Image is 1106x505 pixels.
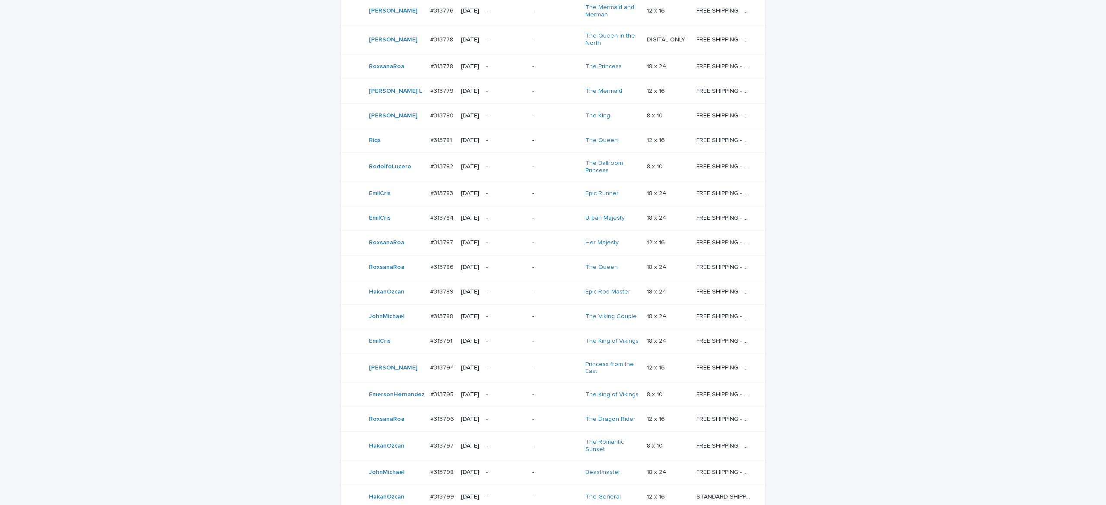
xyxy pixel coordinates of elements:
tr: EmersonHernandez #313795#313795 [DATE]--The King of Vikings 8 x 108 x 10 FREE SHIPPING - preview ... [341,382,765,407]
tr: EmilCris #313784#313784 [DATE]--Urban Majesty 18 x 2418 x 24 FREE SHIPPING - preview in 1-2 busin... [341,206,765,230]
a: HakanOzcan [369,442,404,450]
a: [PERSON_NAME] [369,36,417,44]
p: [DATE] [461,88,479,95]
p: [DATE] [461,442,479,450]
p: [DATE] [461,215,479,222]
p: - [486,163,525,170]
a: The King [585,112,610,120]
p: #313778 [430,61,455,70]
p: - [486,442,525,450]
p: - [532,88,579,95]
p: 18 x 24 [647,311,668,320]
p: - [532,239,579,246]
p: FREE SHIPPING - preview in 1-2 business days, after your approval delivery will take 5-10 b.d. [696,389,752,398]
a: The Viking Couple [585,313,637,320]
p: FREE SHIPPING - preview in 1-2 business days, after your approval delivery will take 5-10 b.d. [696,336,752,345]
a: [PERSON_NAME] [369,364,417,372]
p: [DATE] [461,36,479,44]
p: - [486,416,525,423]
p: 8 x 10 [647,441,664,450]
p: - [486,313,525,320]
p: FREE SHIPPING - preview in 1-2 business days, after your approval delivery will take 5-10 b.d. [696,61,752,70]
tr: [PERSON_NAME] #313780#313780 [DATE]--The King 8 x 108 x 10 FREE SHIPPING - preview in 1-2 busines... [341,103,765,128]
a: The Ballroom Princess [585,160,639,174]
a: The Dragon Rider [585,416,636,423]
p: #313780 [430,110,455,120]
a: RodolfoLucero [369,163,411,170]
tr: HakanOzcan #313789#313789 [DATE]--Epic Rod Master 18 x 2418 x 24 FREE SHIPPING - preview in 1-2 b... [341,280,765,304]
p: FREE SHIPPING - preview in 1-2 business days, after your approval delivery will take 5-10 b.d. [696,213,752,222]
p: #313794 [430,363,456,372]
tr: JohnMichael #313788#313788 [DATE]--The Viking Couple 18 x 2418 x 24 FREE SHIPPING - preview in 1-... [341,304,765,329]
tr: [PERSON_NAME] #313794#313794 [DATE]--Princess from the East 12 x 1612 x 16 FREE SHIPPING - previe... [341,353,765,382]
a: JohnMichael [369,313,404,320]
p: #313798 [430,467,455,476]
p: 18 x 24 [647,213,668,222]
p: #313786 [430,262,455,271]
a: Her Majesty [585,239,619,246]
p: - [532,7,579,15]
p: 18 x 24 [647,467,668,476]
p: [DATE] [461,63,479,70]
tr: RodolfoLucero #313782#313782 [DATE]--The Ballroom Princess 8 x 108 x 10 FREE SHIPPING - preview i... [341,152,765,181]
p: FREE SHIPPING - preview in 1-2 business days, after your approval delivery will take 5-10 b.d. [696,363,752,372]
a: RoxsanaRoa [369,63,404,70]
a: RoxsanaRoa [369,416,404,423]
p: - [532,264,579,271]
p: - [532,391,579,398]
p: 8 x 10 [647,110,664,120]
p: [DATE] [461,391,479,398]
p: STANDARD SHIPPING -preview in 1-2 business days, after your approval delivery will take 6-11 buis... [696,492,752,501]
a: The Mermaid and Merman [585,4,639,19]
p: [DATE] [461,7,479,15]
p: - [486,239,525,246]
p: 12 x 16 [647,237,667,246]
p: FREE SHIPPING - preview in 1-2 business days, after your approval delivery will take 5-10 b.d. [696,311,752,320]
p: #313784 [430,213,455,222]
p: 8 x 10 [647,161,664,170]
p: - [486,391,525,398]
p: 12 x 16 [647,86,667,95]
p: [DATE] [461,469,479,476]
a: The King of Vikings [585,391,639,398]
p: #313788 [430,311,455,320]
a: [PERSON_NAME] L [369,88,422,95]
p: #313776 [430,6,455,15]
p: #313778 [430,35,455,44]
a: The Queen [585,137,618,144]
p: - [486,63,525,70]
p: #313782 [430,161,455,170]
a: RoxsanaRoa [369,264,404,271]
p: [DATE] [461,313,479,320]
a: Urban Majesty [585,215,625,222]
p: FREE SHIPPING - preview in 1-2 business days, after your approval delivery will take 5-10 b.d. [696,6,752,15]
a: The Princess [585,63,622,70]
tr: RoxsanaRoa #313787#313787 [DATE]--Her Majesty 12 x 1612 x 16 FREE SHIPPING - preview in 1-2 busin... [341,230,765,255]
p: - [532,36,579,44]
p: - [532,364,579,372]
a: JohnMichael [369,469,404,476]
p: FREE SHIPPING - preview in 1-2 business days, after your approval delivery will take 5-10 b.d. [696,262,752,271]
tr: EmilCris #313783#313783 [DATE]--Epic Runner 18 x 2418 x 24 FREE SHIPPING - preview in 1-2 busines... [341,181,765,206]
tr: HakanOzcan #313797#313797 [DATE]--The Romantic Sunset 8 x 108 x 10 FREE SHIPPING - preview in 1-2... [341,432,765,461]
p: 18 x 24 [647,262,668,271]
a: The King of Vikings [585,338,639,345]
a: Epic Runner [585,190,619,197]
p: - [486,364,525,372]
p: FREE SHIPPING - preview in 1-2 business days, after your approval delivery will take 5-10 b.d. [696,35,752,44]
tr: [PERSON_NAME] L #313779#313779 [DATE]--The Mermaid 12 x 1612 x 16 FREE SHIPPING - preview in 1-2 ... [341,79,765,103]
a: EmersonHernandez [369,391,425,398]
p: - [486,112,525,120]
p: [DATE] [461,137,479,144]
p: - [486,137,525,144]
p: #313783 [430,188,455,197]
p: 12 x 16 [647,492,667,501]
p: - [486,493,525,501]
p: - [532,137,579,144]
a: HakanOzcan [369,288,404,296]
p: #313797 [430,441,455,450]
p: FREE SHIPPING - preview in 1-2 business days, after your approval delivery will take 5-10 b.d. [696,467,752,476]
p: [DATE] [461,364,479,372]
p: 12 x 16 [647,414,667,423]
p: - [532,493,579,501]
